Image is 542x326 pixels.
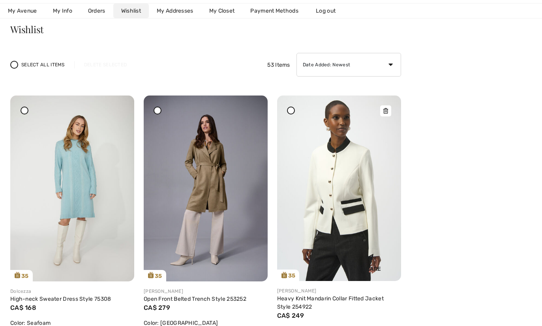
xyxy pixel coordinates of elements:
a: Payment Methods [242,4,306,18]
a: High-neck Sweater Dress Style 75308 [10,296,111,302]
div: [PERSON_NAME] [144,288,268,295]
img: joseph-ribkoff-jackets-blazers-java_253252d_2_d138_search.jpg [144,96,268,281]
a: My Info [45,4,80,18]
span: 53 Items [267,61,290,69]
span: CA$ 279 [144,304,170,311]
span: CA$ 168 [10,304,36,311]
div: Dolcezza [10,288,134,295]
div: Delete Selected [74,61,137,68]
a: Wishlist [113,4,149,18]
h3: Wishlist [10,24,401,34]
img: dolcezza-dresses-jumpsuits-seafoam_75308a_2_6816_search.jpg [10,96,134,281]
a: Log out [308,4,351,18]
a: 35 [144,96,268,281]
a: Orders [80,4,113,18]
a: Heavy Knit Mandarin Collar Fitted Jacket Style 254922 [277,295,384,310]
img: joseph-ribkoff-jackets-blazers-vanilla-black_254922a_2_8986_search.jpg [277,96,401,281]
a: Open Front Belted Trench Style 253252 [144,296,246,302]
span: My Avenue [8,7,37,15]
a: My Closet [201,4,243,18]
span: Select All Items [21,61,65,68]
div: [PERSON_NAME] [277,287,401,294]
span: CA$ 249 [277,312,304,319]
a: 35 [277,96,401,281]
div: Share [348,247,395,275]
a: My Addresses [149,4,201,18]
a: 35 [10,96,134,281]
